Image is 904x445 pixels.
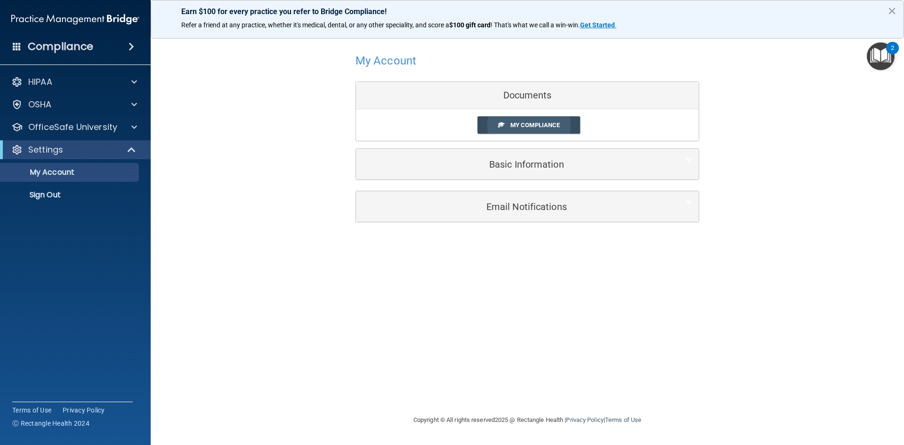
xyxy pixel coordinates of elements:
span: Ⓒ Rectangle Health 2024 [12,419,89,428]
p: Sign Out [6,190,135,200]
h4: Compliance [28,40,93,53]
a: Privacy Policy [566,416,603,423]
a: OfficeSafe University [11,121,137,133]
div: Documents [356,82,699,109]
div: 2 [891,48,894,60]
h5: Email Notifications [363,202,663,212]
a: Terms of Use [12,405,51,415]
p: OfficeSafe University [28,121,117,133]
iframe: Drift Widget Chat Controller [741,378,893,416]
a: Terms of Use [605,416,641,423]
a: HIPAA [11,76,137,88]
img: PMB logo [11,10,139,29]
p: Settings [28,144,63,155]
p: HIPAA [28,76,52,88]
strong: Get Started [580,21,615,29]
div: Copyright © All rights reserved 2025 @ Rectangle Health | | [355,405,699,435]
p: OSHA [28,99,52,110]
button: Open Resource Center, 2 new notifications [867,42,895,70]
p: Earn $100 for every practice you refer to Bridge Compliance! [181,7,873,16]
span: ! That's what we call a win-win. [491,21,580,29]
button: Close [888,3,896,18]
span: My Compliance [510,121,560,129]
a: Basic Information [363,154,692,175]
h5: Basic Information [363,159,663,170]
a: OSHA [11,99,137,110]
span: Refer a friend at any practice, whether it's medical, dental, or any other speciality, and score a [181,21,449,29]
h4: My Account [355,55,416,67]
a: Settings [11,144,137,155]
p: My Account [6,168,135,177]
strong: $100 gift card [449,21,491,29]
a: Get Started [580,21,616,29]
a: Email Notifications [363,196,692,217]
a: Privacy Policy [63,405,105,415]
